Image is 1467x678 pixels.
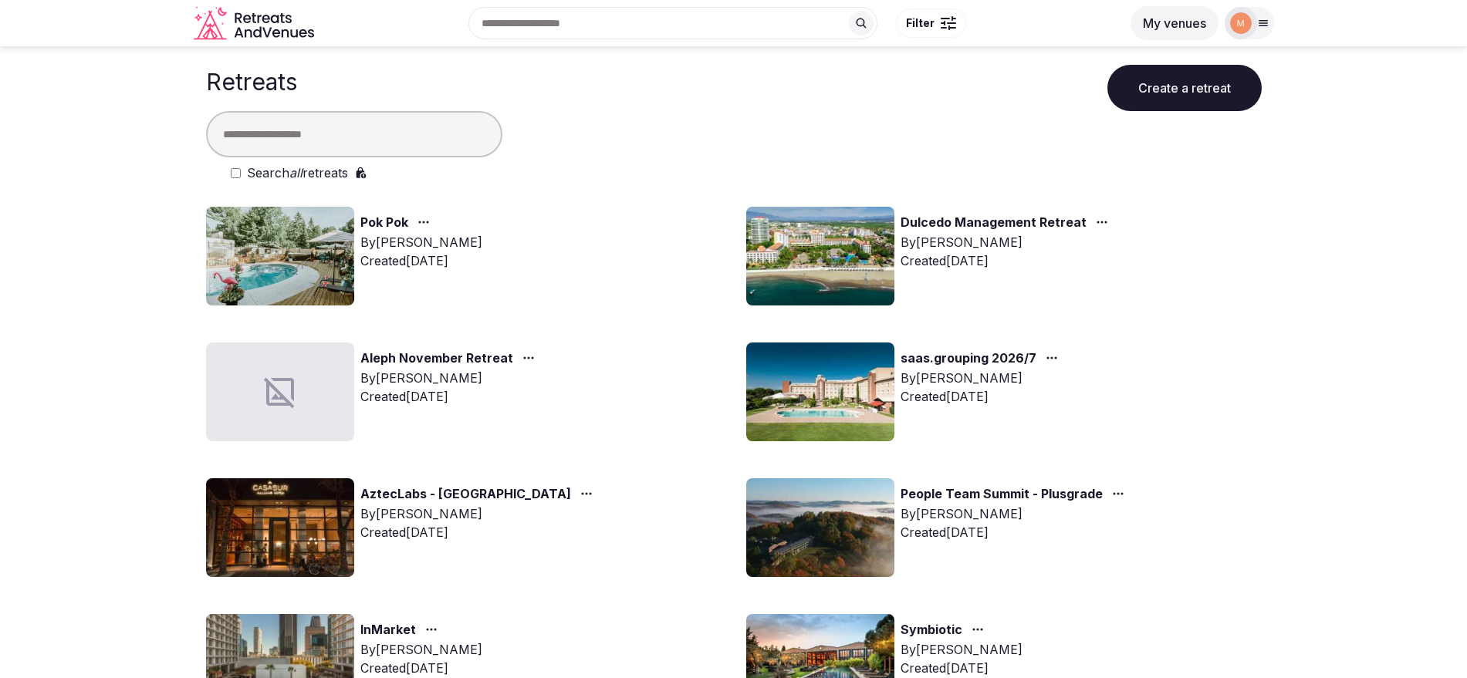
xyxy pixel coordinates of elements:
[1230,12,1252,34] img: marina
[360,369,541,387] div: By [PERSON_NAME]
[901,484,1103,504] a: People Team Summit - Plusgrade
[206,207,354,305] img: Top retreat image for the retreat: Pok Pok
[746,478,894,577] img: Top retreat image for the retreat: People Team Summit - Plusgrade
[360,484,571,504] a: AztecLabs - [GEOGRAPHIC_DATA]
[1131,6,1219,40] button: My venues
[194,6,317,41] svg: Retreats and Venues company logo
[1131,15,1219,31] a: My venues
[289,165,303,180] em: all
[360,387,541,406] div: Created [DATE]
[360,523,599,541] div: Created [DATE]
[206,478,354,577] img: Top retreat image for the retreat: AztecLabs - Buenos Aires
[1107,65,1262,111] button: Create a retreat
[247,164,348,182] label: Search retreats
[901,523,1131,541] div: Created [DATE]
[360,233,482,251] div: By [PERSON_NAME]
[901,233,1114,251] div: By [PERSON_NAME]
[896,8,966,38] button: Filter
[901,387,1064,406] div: Created [DATE]
[360,659,482,677] div: Created [DATE]
[901,213,1087,233] a: Dulcedo Management Retreat
[901,659,1023,677] div: Created [DATE]
[194,6,317,41] a: Visit the homepage
[901,620,962,640] a: Symbiotic
[746,342,894,441] img: Top retreat image for the retreat: saas.grouping 2026/7
[360,504,599,523] div: By [PERSON_NAME]
[906,15,935,31] span: Filter
[901,504,1131,523] div: By [PERSON_NAME]
[360,213,408,233] a: Pok Pok
[901,640,1023,659] div: By [PERSON_NAME]
[901,349,1036,369] a: saas.grouping 2026/7
[901,251,1114,270] div: Created [DATE]
[360,251,482,270] div: Created [DATE]
[360,349,513,369] a: Aleph November Retreat
[901,369,1064,387] div: By [PERSON_NAME]
[360,620,416,640] a: InMarket
[206,68,297,96] h1: Retreats
[746,207,894,305] img: Top retreat image for the retreat: Dulcedo Management Retreat
[360,640,482,659] div: By [PERSON_NAME]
